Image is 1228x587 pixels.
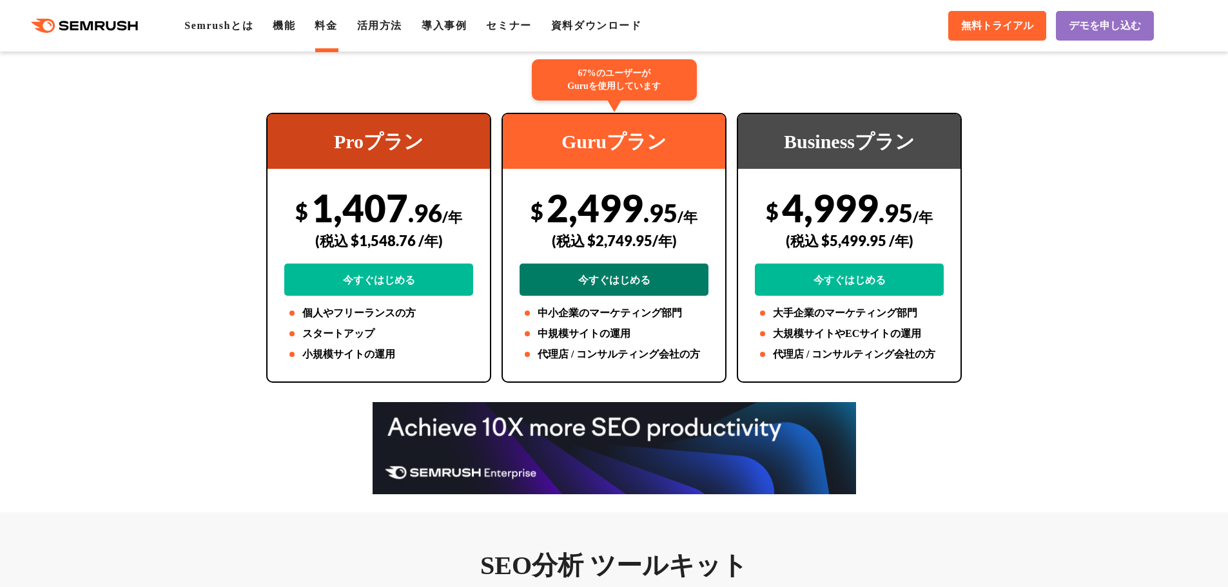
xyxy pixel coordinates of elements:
div: 2,499 [520,185,708,296]
div: (税込 $1,548.76 /年) [284,218,473,264]
a: 活用方法 [357,20,402,31]
li: スタートアップ [284,326,473,342]
div: 1,407 [284,185,473,296]
span: $ [766,198,779,224]
a: 資料ダウンロード [551,20,642,31]
a: セミナー [486,20,531,31]
div: Proプラン [268,114,490,169]
a: 今すぐはじめる [755,264,944,296]
span: デモを申し込む [1069,19,1141,33]
a: Semrushとは [184,20,253,31]
li: 代理店 / コンサルティング会社の方 [755,347,944,362]
li: 中小企業のマーケティング部門 [520,305,708,321]
span: 無料トライアル [961,19,1033,33]
span: /年 [913,208,933,226]
li: 小規模サイトの運用 [284,347,473,362]
div: Businessプラン [738,114,960,169]
div: (税込 $2,749.95/年) [520,218,708,264]
span: $ [295,198,308,224]
a: 機能 [273,20,295,31]
li: 中規模サイトの運用 [520,326,708,342]
a: デモを申し込む [1056,11,1154,41]
span: .95 [879,198,913,227]
a: 今すぐはじめる [284,264,473,296]
div: (税込 $5,499.95 /年) [755,218,944,264]
div: 4,999 [755,185,944,296]
span: /年 [677,208,697,226]
span: .96 [408,198,442,227]
a: 今すぐはじめる [520,264,708,296]
h3: SEO分析 ツールキット [266,550,962,582]
span: .95 [643,198,677,227]
a: 無料トライアル [948,11,1046,41]
div: Guruプラン [503,114,725,169]
a: 料金 [315,20,337,31]
li: 個人やフリーランスの方 [284,305,473,321]
li: 大規模サイトやECサイトの運用 [755,326,944,342]
li: 大手企業のマーケティング部門 [755,305,944,321]
li: 代理店 / コンサルティング会社の方 [520,347,708,362]
span: $ [531,198,543,224]
div: 67%のユーザーが Guruを使用しています [532,59,697,101]
span: /年 [442,208,462,226]
a: 導入事例 [422,20,467,31]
